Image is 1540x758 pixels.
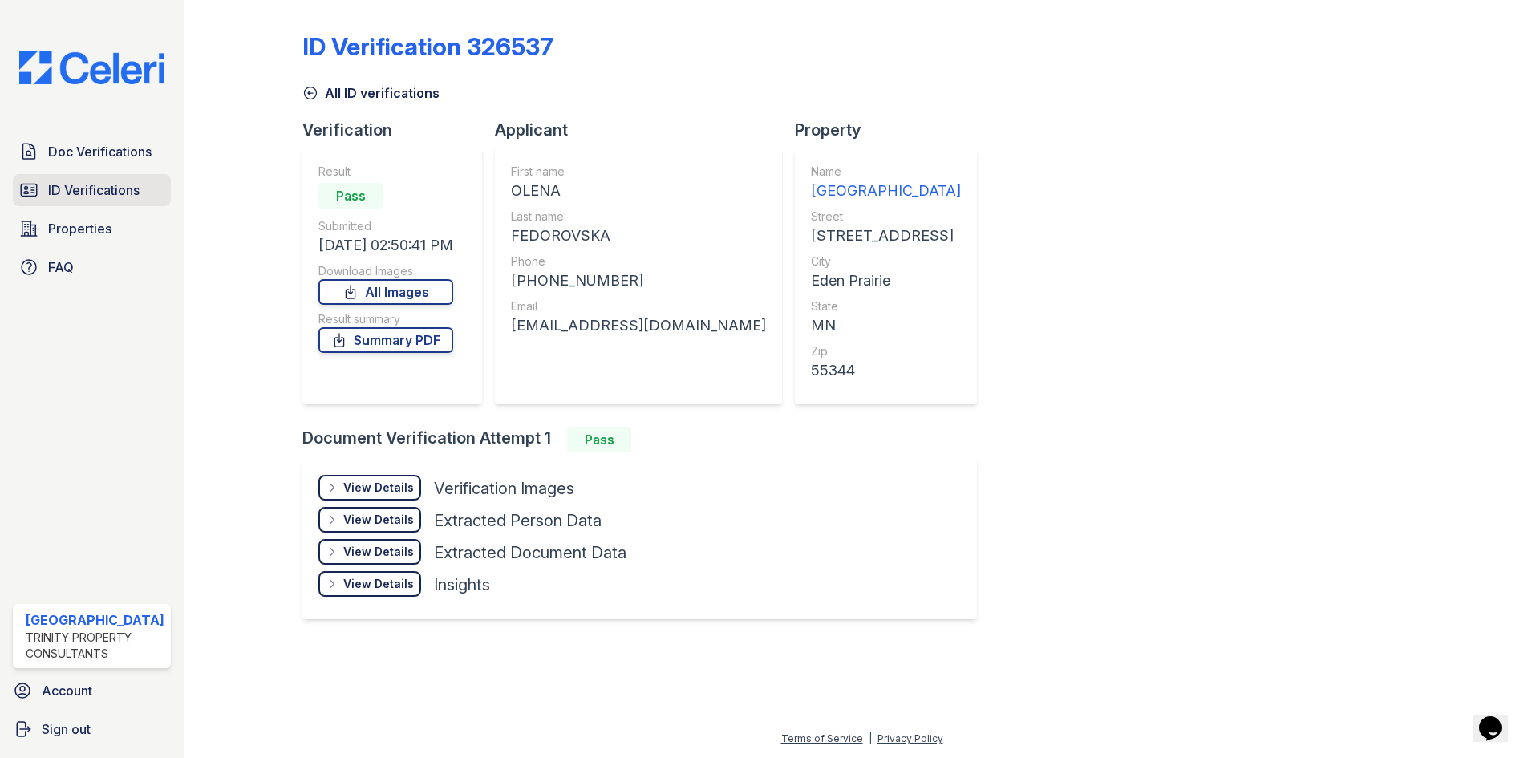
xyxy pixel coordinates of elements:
div: [EMAIL_ADDRESS][DOMAIN_NAME] [511,314,766,337]
div: [GEOGRAPHIC_DATA] [26,610,164,630]
div: [STREET_ADDRESS] [811,225,961,247]
div: Last name [511,209,766,225]
div: ID Verification 326537 [302,32,553,61]
div: [GEOGRAPHIC_DATA] [811,180,961,202]
a: Properties [13,213,171,245]
div: Pass [318,183,383,209]
div: | [869,732,872,744]
div: Extracted Person Data [434,509,602,532]
span: Account [42,681,92,700]
div: City [811,253,961,270]
a: Sign out [6,713,177,745]
span: FAQ [48,257,74,277]
div: Property [795,119,990,141]
div: View Details [343,576,414,592]
div: First name [511,164,766,180]
span: Sign out [42,719,91,739]
div: Result [318,164,453,180]
div: View Details [343,480,414,496]
a: ID Verifications [13,174,171,206]
iframe: chat widget [1473,694,1524,742]
a: All Images [318,279,453,305]
div: Result summary [318,311,453,327]
div: Eden Prairie [811,270,961,292]
div: MN [811,314,961,337]
div: Applicant [495,119,795,141]
div: Download Images [318,263,453,279]
a: Terms of Service [781,732,863,744]
div: Street [811,209,961,225]
a: All ID verifications [302,83,440,103]
div: OLENA [511,180,766,202]
div: [DATE] 02:50:41 PM [318,234,453,257]
div: View Details [343,544,414,560]
div: Submitted [318,218,453,234]
div: Insights [434,574,490,596]
a: Account [6,675,177,707]
div: FEDOROVSKA [511,225,766,247]
span: Properties [48,219,111,238]
a: Privacy Policy [877,732,943,744]
div: Document Verification Attempt 1 [302,427,990,452]
div: Email [511,298,766,314]
img: CE_Logo_Blue-a8612792a0a2168367f1c8372b55b34899dd931a85d93a1a3d3e32e68fde9ad4.png [6,51,177,84]
span: Doc Verifications [48,142,152,161]
div: Trinity Property Consultants [26,630,164,662]
a: FAQ [13,251,171,283]
div: 55344 [811,359,961,382]
a: Name [GEOGRAPHIC_DATA] [811,164,961,202]
a: Doc Verifications [13,136,171,168]
div: Phone [511,253,766,270]
a: Summary PDF [318,327,453,353]
div: Extracted Document Data [434,541,626,564]
div: View Details [343,512,414,528]
div: Zip [811,343,961,359]
div: Verification [302,119,495,141]
div: [PHONE_NUMBER] [511,270,766,292]
div: Name [811,164,961,180]
div: State [811,298,961,314]
span: ID Verifications [48,180,140,200]
div: Verification Images [434,477,574,500]
div: Pass [567,427,631,452]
